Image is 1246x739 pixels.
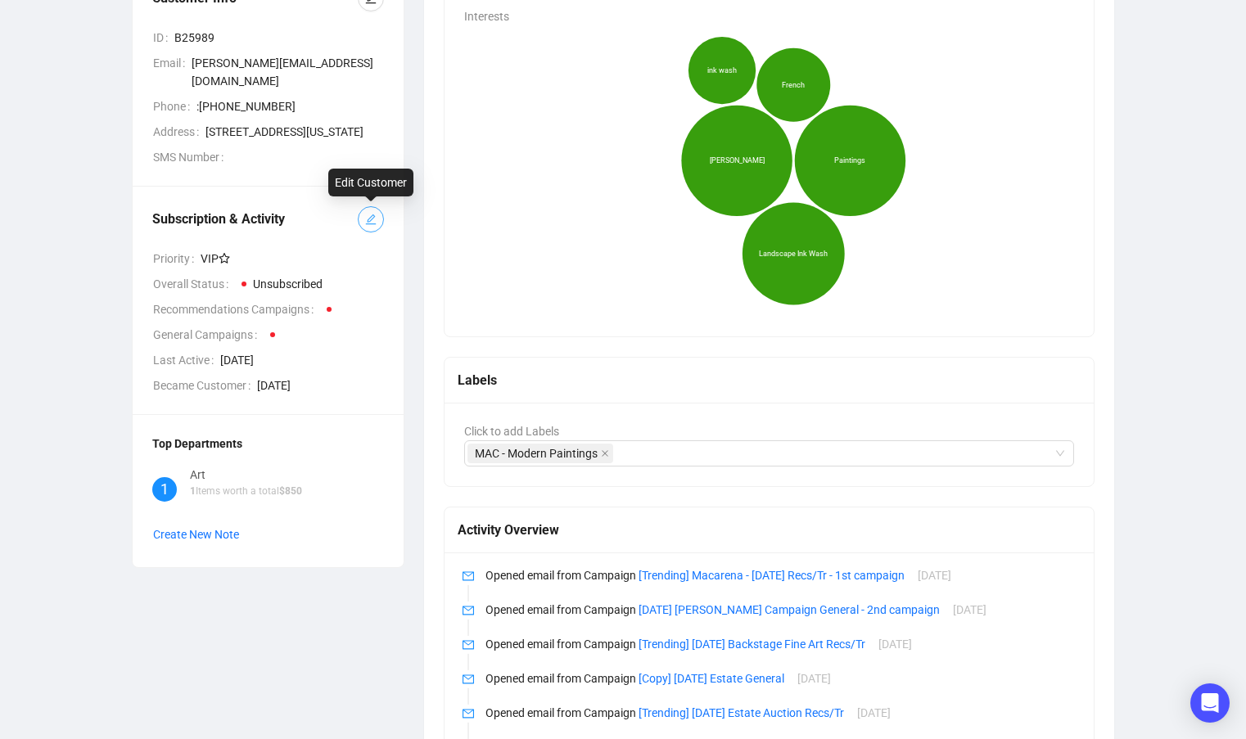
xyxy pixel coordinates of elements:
span: Priority [153,250,201,268]
span: [DATE] [918,569,951,582]
span: Email [153,54,192,90]
button: Create New Note [152,521,240,547]
a: [DATE] [PERSON_NAME] Campaign General - 2nd campaign [639,603,940,616]
span: mail [463,605,474,616]
p: Opened email from Campaign [485,669,1074,687]
div: Labels [458,370,1081,390]
span: mail [463,708,474,719]
a: [Copy] [DATE] Estate General [639,672,784,685]
div: Edit Customer [328,169,413,196]
div: Open Intercom Messenger [1190,683,1230,723]
span: MAC - Modern Paintings [467,444,613,463]
span: $ 850 [279,485,302,497]
p: Opened email from Campaign [485,704,1074,722]
span: [PERSON_NAME][EMAIL_ADDRESS][DOMAIN_NAME] [192,54,384,90]
span: B25989 [174,29,384,47]
a: [Trending] [DATE] Estate Auction Recs/Tr [639,706,844,719]
span: ink wash [707,65,737,76]
span: [DATE] [953,603,986,616]
span: Unsubscribed [253,277,323,291]
span: Click to add Labels [464,425,559,438]
span: Paintings [834,155,865,166]
p: Opened email from Campaign [485,601,1074,619]
a: [Trending] Macarena - [DATE] Recs/Tr - 1st campaign [639,569,905,582]
div: Activity Overview [458,520,1081,540]
span: [DATE] [878,638,912,651]
span: French [782,79,805,91]
span: close [601,449,609,457]
p: Opened email from Campaign [485,635,1074,653]
span: 1 [160,478,169,501]
span: SMS Number [153,148,230,166]
span: [STREET_ADDRESS][US_STATE] [205,123,384,141]
span: MAC - Modern Paintings [475,444,598,462]
span: [DATE] [220,351,384,369]
span: Landscape Ink Wash [759,248,828,259]
span: Interests [464,10,509,23]
span: [DATE] [257,376,384,394]
span: 1 [190,485,196,497]
span: Address [153,123,205,141]
span: General Campaigns [153,326,264,344]
span: Overall Status [153,275,235,293]
p: Opened email from Campaign [485,566,1074,584]
div: Subscription & Activity [152,210,358,229]
span: Create New Note [153,528,239,541]
p: Items worth a total [190,484,302,499]
span: [DATE] [797,672,831,685]
span: edit [365,214,377,225]
span: Recommendations Campaigns [153,300,320,318]
span: VIP [201,250,230,268]
span: Became Customer [153,376,257,394]
span: ID [153,29,174,47]
span: :[PHONE_NUMBER] [196,97,384,115]
span: mail [463,570,474,582]
span: Last Active [153,351,220,369]
a: [Trending] [DATE] Backstage Fine Art Recs/Tr [639,638,865,651]
div: Art [190,466,302,484]
span: Phone [153,97,196,115]
span: mail [463,639,474,651]
span: mail [463,674,474,685]
span: [PERSON_NAME] [710,155,765,166]
span: [DATE] [857,706,891,719]
div: Top Departments [152,435,384,453]
span: star [219,253,230,264]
